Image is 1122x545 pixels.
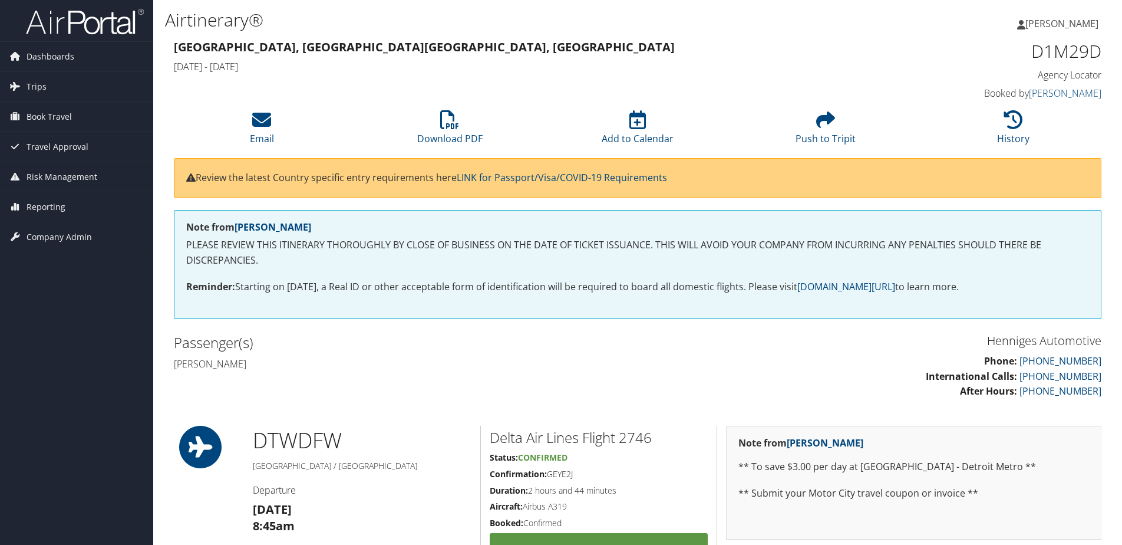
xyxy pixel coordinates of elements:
[253,518,295,534] strong: 8:45am
[490,517,708,529] h5: Confirmed
[490,501,523,512] strong: Aircraft:
[960,385,1017,398] strong: After Hours:
[787,436,863,449] a: [PERSON_NAME]
[174,333,629,353] h2: Passenger(s)
[1019,370,1101,383] a: [PHONE_NUMBER]
[738,486,1089,501] p: ** Submit your Motor City travel coupon or invoice **
[490,468,708,480] h5: GEYE2J
[926,370,1017,383] strong: International Calls:
[490,501,708,513] h5: Airbus A319
[27,222,92,252] span: Company Admin
[490,517,523,528] strong: Booked:
[417,117,483,145] a: Download PDF
[186,238,1089,268] p: PLEASE REVIEW THIS ITINERARY THOROUGHLY BY CLOSE OF BUSINESS ON THE DATE OF TICKET ISSUANCE. THIS...
[253,426,471,455] h1: DTW DFW
[1019,385,1101,398] a: [PHONE_NUMBER]
[27,72,47,101] span: Trips
[490,468,547,480] strong: Confirmation:
[27,162,97,192] span: Risk Management
[1019,354,1101,367] a: [PHONE_NUMBER]
[27,42,74,71] span: Dashboards
[602,117,674,145] a: Add to Calendar
[738,459,1089,475] p: ** To save $3.00 per day at [GEOGRAPHIC_DATA] - Detroit Metro **
[174,357,629,370] h4: [PERSON_NAME]
[253,484,471,497] h4: Departure
[174,39,675,55] strong: [GEOGRAPHIC_DATA], [GEOGRAPHIC_DATA] [GEOGRAPHIC_DATA], [GEOGRAPHIC_DATA]
[518,452,567,463] span: Confirmed
[490,485,708,497] h5: 2 hours and 44 minutes
[883,39,1101,64] h1: D1M29D
[235,221,311,234] a: [PERSON_NAME]
[186,170,1089,186] p: Review the latest Country specific entry requirements here
[796,117,856,145] a: Push to Tripit
[27,132,88,162] span: Travel Approval
[646,333,1101,349] h3: Henniges Automotive
[984,354,1017,367] strong: Phone:
[186,280,1089,295] p: Starting on [DATE], a Real ID or other acceptable form of identification will be required to boar...
[883,87,1101,100] h4: Booked by
[174,60,865,73] h4: [DATE] - [DATE]
[490,428,708,448] h2: Delta Air Lines Flight 2746
[1017,6,1110,41] a: [PERSON_NAME]
[26,8,144,35] img: airportal-logo.png
[27,192,65,222] span: Reporting
[797,280,895,293] a: [DOMAIN_NAME][URL]
[883,68,1101,81] h4: Agency Locator
[738,436,863,449] strong: Note from
[490,452,518,463] strong: Status:
[253,460,471,472] h5: [GEOGRAPHIC_DATA] / [GEOGRAPHIC_DATA]
[490,485,528,496] strong: Duration:
[1029,87,1101,100] a: [PERSON_NAME]
[250,117,274,145] a: Email
[253,501,292,517] strong: [DATE]
[27,102,72,132] span: Book Travel
[186,280,235,293] strong: Reminder:
[165,8,795,32] h1: Airtinerary®
[457,171,667,184] a: LINK for Passport/Visa/COVID-19 Requirements
[186,221,311,234] strong: Note from
[997,117,1029,145] a: History
[1025,17,1098,30] span: [PERSON_NAME]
